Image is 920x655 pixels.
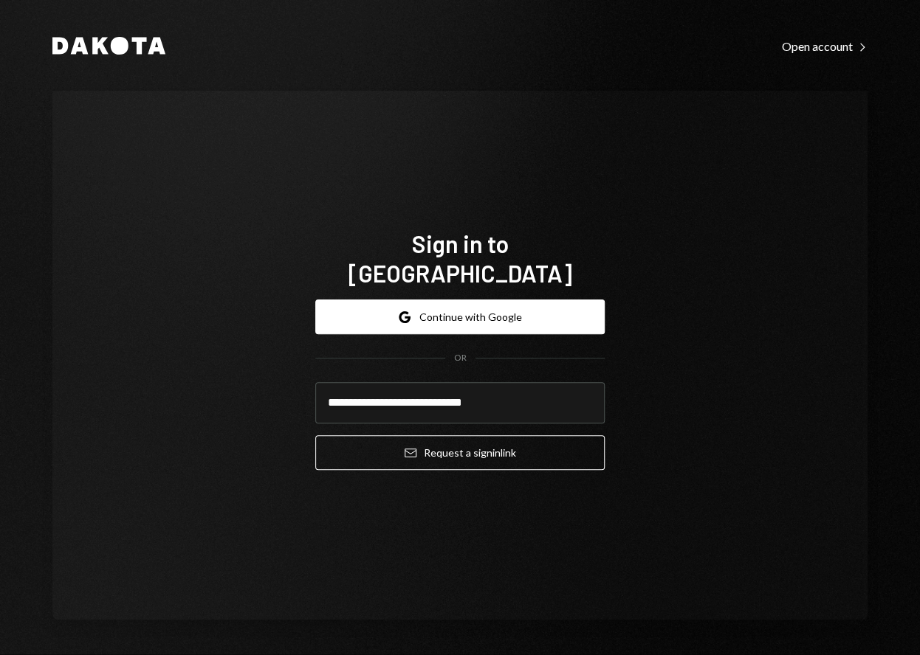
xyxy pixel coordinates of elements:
[315,229,605,288] h1: Sign in to [GEOGRAPHIC_DATA]
[782,39,868,54] div: Open account
[782,38,868,54] a: Open account
[315,299,605,334] button: Continue with Google
[454,352,467,364] div: OR
[315,435,605,470] button: Request a signinlink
